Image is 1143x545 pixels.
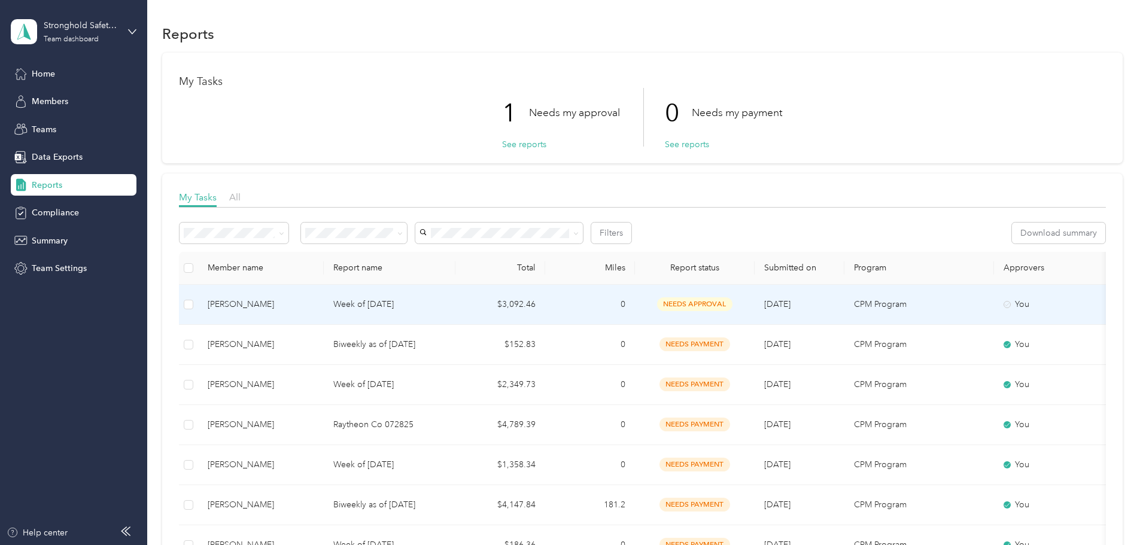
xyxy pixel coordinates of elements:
[555,263,625,273] div: Miles
[854,458,984,471] p: CPM Program
[179,191,217,203] span: My Tasks
[844,252,994,285] th: Program
[208,378,314,391] div: [PERSON_NAME]
[657,297,732,311] span: needs approval
[333,458,446,471] p: Week of [DATE]
[32,262,87,275] span: Team Settings
[208,338,314,351] div: [PERSON_NAME]
[32,206,79,219] span: Compliance
[333,418,446,431] p: Raytheon Co 072825
[659,498,730,511] span: needs payment
[755,252,844,285] th: Submitted on
[854,298,984,311] p: CPM Program
[1004,298,1104,311] div: You
[198,252,324,285] th: Member name
[32,95,68,108] span: Members
[1004,378,1104,391] div: You
[333,498,446,511] p: Biweekly as of [DATE]
[545,325,635,365] td: 0
[545,405,635,445] td: 0
[44,19,118,32] div: Stronghold Safety Engineering
[764,299,791,309] span: [DATE]
[455,445,545,485] td: $1,358.34
[764,500,791,510] span: [DATE]
[162,28,214,40] h1: Reports
[844,445,994,485] td: CPM Program
[844,285,994,325] td: CPM Program
[764,379,791,389] span: [DATE]
[1004,498,1104,511] div: You
[208,263,314,273] div: Member name
[764,459,791,470] span: [DATE]
[529,105,620,120] p: Needs my approval
[1076,478,1143,545] iframe: Everlance-gr Chat Button Frame
[692,105,782,120] p: Needs my payment
[645,263,745,273] span: Report status
[591,223,631,243] button: Filters
[764,339,791,349] span: [DATE]
[659,458,730,471] span: needs payment
[545,365,635,405] td: 0
[854,338,984,351] p: CPM Program
[7,526,68,539] button: Help center
[1004,338,1104,351] div: You
[208,458,314,471] div: [PERSON_NAME]
[333,338,446,351] p: Biweekly as of [DATE]
[208,298,314,311] div: [PERSON_NAME]
[455,285,545,325] td: $3,092.46
[545,485,635,525] td: 181.2
[1004,458,1104,471] div: You
[208,418,314,431] div: [PERSON_NAME]
[44,36,99,43] div: Team dashboard
[854,418,984,431] p: CPM Program
[545,445,635,485] td: 0
[32,151,83,163] span: Data Exports
[455,365,545,405] td: $2,349.73
[1012,223,1105,243] button: Download summary
[854,498,984,511] p: CPM Program
[994,252,1114,285] th: Approvers
[32,68,55,80] span: Home
[333,378,446,391] p: Week of [DATE]
[502,88,529,138] p: 1
[844,325,994,365] td: CPM Program
[324,252,455,285] th: Report name
[659,418,730,431] span: needs payment
[32,123,56,136] span: Teams
[665,138,709,151] button: See reports
[32,179,62,191] span: Reports
[844,485,994,525] td: CPM Program
[764,419,791,430] span: [DATE]
[229,191,241,203] span: All
[545,285,635,325] td: 0
[179,75,1106,88] h1: My Tasks
[854,378,984,391] p: CPM Program
[844,405,994,445] td: CPM Program
[659,377,730,391] span: needs payment
[665,88,692,138] p: 0
[333,298,446,311] p: Week of [DATE]
[659,337,730,351] span: needs payment
[465,263,536,273] div: Total
[455,325,545,365] td: $152.83
[844,365,994,405] td: CPM Program
[455,485,545,525] td: $4,147.84
[1004,418,1104,431] div: You
[502,138,546,151] button: See reports
[455,405,545,445] td: $4,789.39
[32,235,68,247] span: Summary
[208,498,314,511] div: [PERSON_NAME]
